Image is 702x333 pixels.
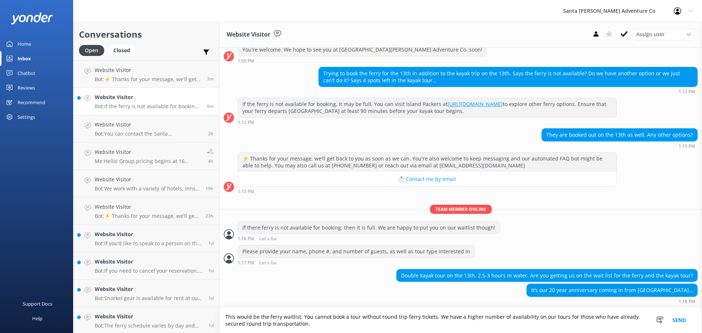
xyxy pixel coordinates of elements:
a: Website VisitorBot:⚡ Thanks for your message, we'll get back to you as soon as we can. You're als... [73,197,219,225]
div: If there ferry is not available for booking, then it is full. We are happy to put you on our wait... [238,222,500,234]
a: Website VisitorBot:⚡ Thanks for your message, we'll get back to you as soon as we can. You're als... [73,60,219,88]
a: Website VisitorBot:We work with a variety of hotels, inns, bed & breakfasts, and campgrounds thro... [73,170,219,197]
div: Assign User [633,29,695,40]
div: Please provide your name, phone #, and number of guests, as well as tour type interested in [238,245,475,258]
h3: Website Visitor [227,30,270,39]
div: You're welcome. We hope to see you at [GEOGRAPHIC_DATA][PERSON_NAME] Adventure Co. soon! [238,43,487,56]
div: Sep 08 2025 01:12pm (UTC -07:00) America/Tijuana [318,89,698,94]
h2: Conversations [79,27,214,41]
div: Inbox [18,51,31,66]
img: yonder-white-logo.png [11,12,53,24]
strong: 1:16 PM [238,236,254,241]
a: Website VisitorBot:If you’d like to speak to a person on the Santa [PERSON_NAME] Adventure Co. te... [73,225,219,252]
h4: Website Visitor [95,203,200,211]
p: Bot: Snorkel gear is available for rent at our island storefront and does not need to be reserved... [95,295,203,302]
p: Bot: You can contact the Santa [PERSON_NAME] Adventure Co. team at [PHONE_NUMBER], or by emailing... [95,130,203,137]
div: Support Docs [23,296,52,311]
span: Assign user [636,30,665,38]
a: Closed [108,46,139,54]
h4: Website Visitor [95,148,201,156]
a: Website VisitorMe:Hello! Group pricing begins at 16 guests. We look forward to having you in Dece... [73,143,219,170]
a: Website VisitorBot:You can contact the Santa [PERSON_NAME] Adventure Co. team at [PHONE_NUMBER], ... [73,115,219,143]
span: Sep 07 2025 02:10pm (UTC -07:00) America/Tijuana [205,213,214,219]
div: Sep 08 2025 01:12pm (UTC -07:00) America/Tijuana [238,120,617,125]
button: 📩 Contact me by email [238,172,616,186]
strong: 1:05 PM [238,59,254,63]
div: Sep 08 2025 01:15pm (UTC -07:00) America/Tijuana [238,189,617,194]
h4: Website Visitor [95,313,203,321]
strong: 1:17 PM [238,261,254,265]
div: Sep 08 2025 01:18pm (UTC -07:00) America/Tijuana [526,299,698,304]
p: Bot: The ferry schedule varies by day and season. To find out the departure times for [DATE], ple... [95,322,203,329]
span: Let's Go [259,261,276,265]
strong: 1:15 PM [238,189,254,194]
div: Help [32,311,42,326]
div: Recommend [18,95,45,110]
a: Open [79,46,108,54]
div: Sep 08 2025 01:05pm (UTC -07:00) America/Tijuana [238,58,487,63]
div: Chatbot [18,66,35,80]
p: Me: Hello! Group pricing begins at 16 guests. We look forward to having you in December. [95,158,201,164]
div: Open [79,45,104,56]
h4: Website Visitor [95,175,200,183]
div: Closed [108,45,136,56]
div: Double kayak tour on the 13th. 2.5-3 hours in water. Are you getting us on the wait list for the ... [397,269,697,282]
span: Sep 08 2025 01:15pm (UTC -07:00) America/Tijuana [207,76,214,82]
span: Team member online [430,205,492,214]
span: Let's Go [259,236,276,241]
p: Bot: If you’d like to speak to a person on the Santa [PERSON_NAME] Adventure Co. team, please cal... [95,240,203,247]
div: Sep 08 2025 01:17pm (UTC -07:00) America/Tijuana [238,260,475,265]
h4: Website Visitor [95,121,203,129]
span: Sep 08 2025 08:34am (UTC -07:00) America/Tijuana [208,158,214,164]
strong: 1:18 PM [679,299,695,304]
textarea: This would be the ferry waitlist. You cannot book a tour without round trip ferry tickets. We hav... [219,308,702,333]
div: It’s our 20 year anniversary coming in from [GEOGRAPHIC_DATA]… [527,284,697,296]
p: Bot: ⚡ Thanks for your message, we'll get back to you as soon as we can. You're also welcome to k... [95,76,201,83]
p: Bot: We work with a variety of hotels, inns, bed & breakfasts, and campgrounds throughout [GEOGRA... [95,185,200,192]
span: Sep 08 2025 01:12pm (UTC -07:00) America/Tijuana [207,103,214,109]
div: Sep 08 2025 01:16pm (UTC -07:00) America/Tijuana [238,236,500,241]
div: Trying to book the ferry for the 13th in addition to the kayak trip on the 13th. Says the ferry i... [319,67,697,87]
h4: Website Visitor [95,258,203,266]
div: Reviews [18,80,35,95]
h4: Website Visitor [95,230,203,238]
p: Bot: If you need to cancel your reservation, please contact the Santa [PERSON_NAME] Adventure Co.... [95,268,203,274]
div: If the ferry is not available for booking, it may be full. You can visit Island Packers at to exp... [238,98,616,117]
p: Bot: If the ferry is not available for booking, it may be full. You can visit Island Packers at [... [95,103,201,110]
strong: 1:12 PM [679,90,695,94]
h4: Website Visitor [95,93,201,101]
a: [URL][DOMAIN_NAME] [448,101,503,107]
strong: 1:15 PM [679,144,695,148]
a: Website VisitorBot:Snorkel gear is available for rent at our island storefront and does not need ... [73,280,219,307]
a: Website VisitorBot:If the ferry is not available for booking, it may be full. You can visit Islan... [73,88,219,115]
span: Sep 06 2025 06:20pm (UTC -07:00) America/Tijuana [208,295,214,301]
h4: Website Visitor [95,285,203,293]
div: Sep 08 2025 01:15pm (UTC -07:00) America/Tijuana [541,143,698,148]
strong: 1:12 PM [238,120,254,125]
span: Sep 06 2025 08:07pm (UTC -07:00) America/Tijuana [208,268,214,274]
div: ⚡ Thanks for your message, we'll get back to you as soon as we can. You're also welcome to keep m... [238,152,616,172]
span: Sep 07 2025 05:59pm (UTC -07:00) America/Tijuana [205,185,214,192]
button: Send [665,308,693,333]
div: Home [18,37,31,51]
a: Website VisitorBot:If you need to cancel your reservation, please contact the Santa [PERSON_NAME]... [73,252,219,280]
div: Settings [18,110,35,124]
p: Bot: ⚡ Thanks for your message, we'll get back to you as soon as we can. You're also welcome to k... [95,213,200,219]
span: Sep 06 2025 11:38pm (UTC -07:00) America/Tijuana [208,240,214,246]
span: Sep 06 2025 05:36pm (UTC -07:00) America/Tijuana [208,322,214,329]
h4: Website Visitor [95,66,201,74]
span: Sep 08 2025 10:50am (UTC -07:00) America/Tijuana [208,130,214,137]
div: They are booked out on the 13th as well. Any other options? [542,129,697,141]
